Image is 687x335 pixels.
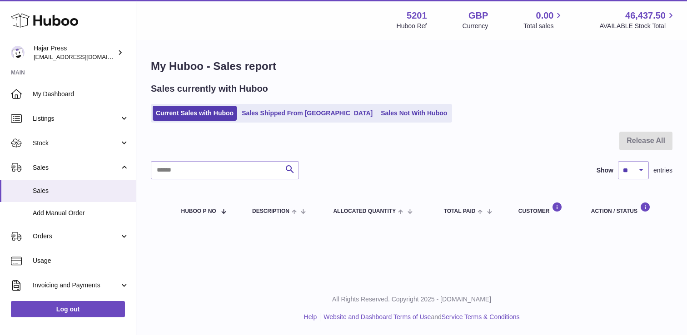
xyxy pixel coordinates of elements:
[653,166,672,175] span: entries
[597,166,613,175] label: Show
[33,209,129,217] span: Add Manual Order
[591,202,663,214] div: Action / Status
[304,313,317,320] a: Help
[153,106,237,121] a: Current Sales with Huboo
[378,106,450,121] a: Sales Not With Huboo
[442,313,520,320] a: Service Terms & Conditions
[181,208,216,214] span: Huboo P no
[397,22,427,30] div: Huboo Ref
[523,10,564,30] a: 0.00 Total sales
[407,10,427,22] strong: 5201
[518,202,573,214] div: Customer
[33,114,119,123] span: Listings
[333,208,396,214] span: ALLOCATED Quantity
[33,187,129,195] span: Sales
[151,59,672,74] h1: My Huboo - Sales report
[11,301,125,317] a: Log out
[11,46,25,59] img: editorial@hajarpress.com
[33,139,119,148] span: Stock
[33,232,119,241] span: Orders
[252,208,289,214] span: Description
[239,106,376,121] a: Sales Shipped From [GEOGRAPHIC_DATA]
[320,313,519,321] li: and
[444,208,476,214] span: Total paid
[144,295,680,304] p: All Rights Reserved. Copyright 2025 - [DOMAIN_NAME]
[33,256,129,265] span: Usage
[536,10,554,22] span: 0.00
[151,83,268,95] h2: Sales currently with Huboo
[33,163,119,172] span: Sales
[33,281,119,290] span: Invoicing and Payments
[468,10,488,22] strong: GBP
[463,22,488,30] div: Currency
[34,44,115,61] div: Hajar Press
[599,10,676,30] a: 46,437.50 AVAILABLE Stock Total
[34,53,134,60] span: [EMAIL_ADDRESS][DOMAIN_NAME]
[523,22,564,30] span: Total sales
[599,22,676,30] span: AVAILABLE Stock Total
[324,313,431,320] a: Website and Dashboard Terms of Use
[33,90,129,99] span: My Dashboard
[625,10,666,22] span: 46,437.50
